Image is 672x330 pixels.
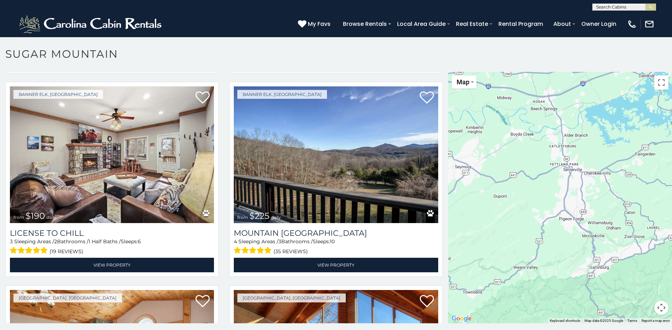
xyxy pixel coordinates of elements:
[457,78,469,86] span: Map
[450,314,473,323] img: Google
[273,247,308,256] span: (35 reviews)
[278,238,281,245] span: 3
[10,86,214,223] a: License to Chill from $190 daily
[50,247,83,256] span: (19 reviews)
[89,238,121,245] span: 1 Half Baths /
[654,301,668,315] button: Map camera controls
[550,18,575,30] a: About
[394,18,449,30] a: Local Area Guide
[298,19,332,29] a: My Favs
[13,294,122,302] a: [GEOGRAPHIC_DATA], [GEOGRAPHIC_DATA]
[249,211,270,221] span: $225
[452,18,492,30] a: Real Estate
[330,238,335,245] span: 10
[585,319,623,323] span: Map data ©2025 Google
[644,19,654,29] img: mail-regular-white.png
[10,238,13,245] span: 3
[54,238,57,245] span: 2
[196,91,210,106] a: Add to favorites
[13,90,103,99] a: Banner Elk, [GEOGRAPHIC_DATA]
[18,13,165,35] img: White-1-2.png
[234,86,438,223] a: Mountain Skye Lodge from $225 daily
[452,75,476,89] button: Change map style
[234,228,438,238] a: Mountain [GEOGRAPHIC_DATA]
[234,238,237,245] span: 4
[578,18,620,30] a: Owner Login
[627,319,637,323] a: Terms (opens in new tab)
[138,238,141,245] span: 6
[234,258,438,272] a: View Property
[13,215,24,220] span: from
[234,238,438,256] div: Sleeping Areas / Bathrooms / Sleeps:
[237,215,248,220] span: from
[234,228,438,238] h3: Mountain Skye Lodge
[420,294,434,309] a: Add to favorites
[550,318,580,323] button: Keyboard shortcuts
[10,228,214,238] a: License to Chill
[26,211,45,221] span: $190
[271,215,281,220] span: daily
[339,18,390,30] a: Browse Rentals
[196,294,210,309] a: Add to favorites
[237,294,346,302] a: [GEOGRAPHIC_DATA], [GEOGRAPHIC_DATA]
[495,18,547,30] a: Rental Program
[308,19,331,28] span: My Favs
[642,319,670,323] a: Report a map error
[627,19,637,29] img: phone-regular-white.png
[46,215,56,220] span: daily
[10,258,214,272] a: View Property
[10,86,214,223] img: License to Chill
[10,238,214,256] div: Sleeping Areas / Bathrooms / Sleeps:
[237,90,327,99] a: Banner Elk, [GEOGRAPHIC_DATA]
[450,314,473,323] a: Open this area in Google Maps (opens a new window)
[654,75,668,90] button: Toggle fullscreen view
[234,86,438,223] img: Mountain Skye Lodge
